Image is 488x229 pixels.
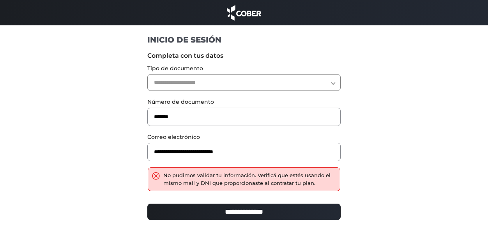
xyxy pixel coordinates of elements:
img: cober_marca.png [225,4,263,21]
label: Número de documento [147,98,341,106]
label: Correo electrónico [147,133,341,141]
div: No pudimos validar tu información. Verificá que estés usando el mismo mail y DNI que proporcionas... [163,172,336,187]
h1: INICIO DE SESIÓN [147,35,341,45]
label: Tipo de documento [147,64,341,73]
label: Completa con tus datos [147,51,341,60]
